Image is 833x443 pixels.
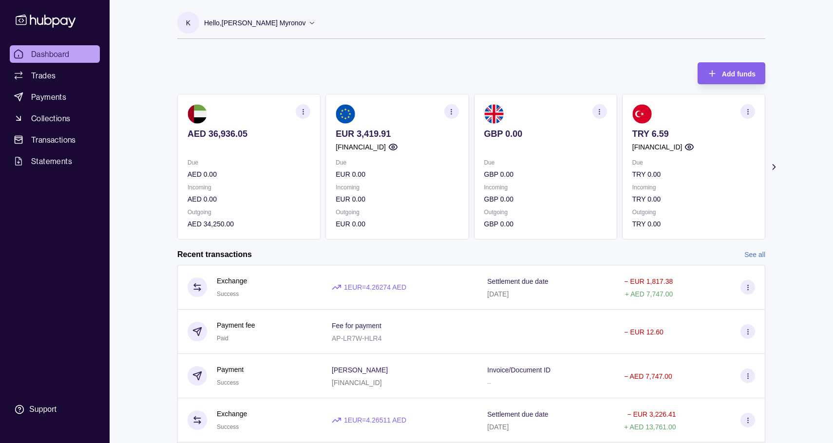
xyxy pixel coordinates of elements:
[484,207,607,218] p: Outgoing
[336,142,386,152] p: [FINANCIAL_ID]
[632,169,755,180] p: TRY 0.00
[332,379,382,387] p: [FINANCIAL_ID]
[217,424,239,430] span: Success
[336,207,458,218] p: Outgoing
[217,291,239,297] span: Success
[10,152,100,170] a: Statements
[217,320,255,331] p: Payment fee
[487,366,550,374] p: Invoice/Document ID
[632,104,652,124] img: tr
[487,410,548,418] p: Settlement due date
[484,104,504,124] img: gb
[188,194,310,204] p: AED 0.00
[10,88,100,106] a: Payments
[332,366,388,374] p: [PERSON_NAME]
[336,129,458,139] p: EUR 3,419.91
[336,169,458,180] p: EUR 0.00
[10,67,100,84] a: Trades
[217,379,239,386] span: Success
[217,364,244,375] p: Payment
[344,282,406,293] p: 1 EUR = 4.26274 AED
[31,112,70,124] span: Collections
[632,207,755,218] p: Outgoing
[722,70,756,78] span: Add funds
[632,182,755,193] p: Incoming
[336,194,458,204] p: EUR 0.00
[336,104,355,124] img: eu
[188,104,207,124] img: ae
[188,129,310,139] p: AED 36,936.05
[698,62,765,84] button: Add funds
[186,18,190,28] p: K
[487,423,509,431] p: [DATE]
[31,134,76,146] span: Transactions
[188,182,310,193] p: Incoming
[624,277,673,285] p: − EUR 1,817.38
[624,372,672,380] p: − AED 7,747.00
[632,142,682,152] p: [FINANCIAL_ID]
[632,157,755,168] p: Due
[632,129,755,139] p: TRY 6.59
[632,219,755,229] p: TRY 0.00
[188,219,310,229] p: AED 34,250.00
[10,399,100,420] a: Support
[217,276,247,286] p: Exchange
[188,169,310,180] p: AED 0.00
[484,182,607,193] p: Incoming
[484,194,607,204] p: GBP 0.00
[204,18,306,28] p: Hello, [PERSON_NAME] Myronov
[217,335,228,342] span: Paid
[484,129,607,139] p: GBP 0.00
[744,249,765,260] a: See all
[10,110,100,127] a: Collections
[10,131,100,148] a: Transactions
[627,410,676,418] p: − EUR 3,226.41
[344,415,406,425] p: 1 EUR = 4.26511 AED
[632,194,755,204] p: TRY 0.00
[624,328,663,336] p: − EUR 12.60
[217,408,247,419] p: Exchange
[188,157,310,168] p: Due
[31,91,66,103] span: Payments
[31,48,70,60] span: Dashboard
[624,423,676,431] p: + AED 13,761.00
[332,322,381,330] p: Fee for payment
[484,157,607,168] p: Due
[31,155,72,167] span: Statements
[487,290,509,298] p: [DATE]
[625,290,673,298] p: + AED 7,747.00
[10,45,100,63] a: Dashboard
[188,207,310,218] p: Outgoing
[336,182,458,193] p: Incoming
[177,249,252,260] h2: Recent transactions
[336,219,458,229] p: EUR 0.00
[336,157,458,168] p: Due
[487,277,548,285] p: Settlement due date
[29,404,57,415] div: Support
[31,70,56,81] span: Trades
[484,169,607,180] p: GBP 0.00
[332,334,381,342] p: AP-LR7W-HLR4
[484,219,607,229] p: GBP 0.00
[487,379,491,387] p: –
